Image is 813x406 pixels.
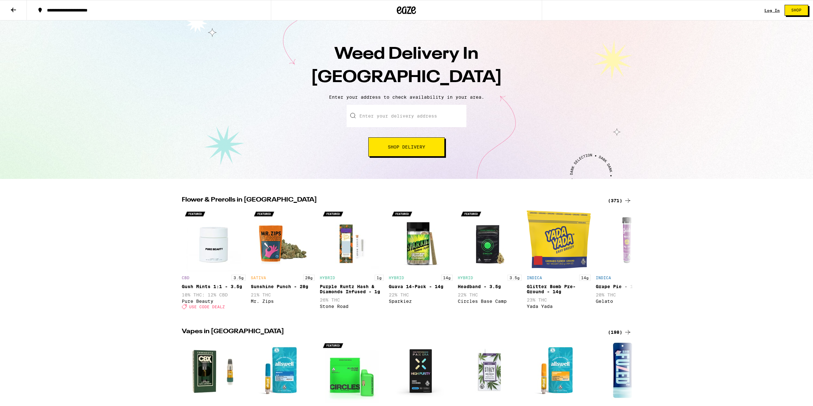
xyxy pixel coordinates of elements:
div: Gush Mints 1:1 - 3.5g [182,284,246,289]
img: STIIIZY - OG - King Louis XIII - 0.5g [458,339,522,403]
button: Shop [785,5,808,16]
div: Gelato [596,299,660,304]
div: Mr. Zips [251,299,315,304]
p: HYBRID [458,276,473,280]
div: Pure Beauty [182,299,246,304]
p: 21% THC [251,292,315,297]
img: Sparkiez - Guava 14-Pack - 14g [389,208,453,272]
img: Yada Yada - Glitter Bomb Pre-Ground - 14g [527,208,591,272]
span: Shop [791,8,801,12]
img: Circles Base Camp - Grapefruit Glow Up AIO - 1g [320,339,384,403]
img: Stone Road - Purple Runtz Hash & Diamonds Infused - 1g [320,208,384,272]
p: 20% THC [596,292,660,297]
img: PAX - Pax High Purity: GMO Cookies - 1g [389,339,453,403]
a: (198) [608,328,632,336]
a: Shop [780,5,813,16]
div: Open page for Grape Pie - 1g from Gelato [596,208,660,312]
div: Purple Runtz Hash & Diamonds Infused - 1g [320,284,384,294]
div: Guava 14-Pack - 14g [389,284,453,289]
img: Cannabiotix - Tropicanna Live Resin - 0.5g [182,339,246,403]
p: 14g [441,275,453,281]
p: 22% THC [389,292,453,297]
p: 10% THC: 12% CBD [182,292,246,297]
div: Sparkiez [389,299,453,304]
div: Glitter Bomb Pre-Ground - 14g [527,284,591,294]
input: Enter your delivery address [347,105,466,127]
img: Pure Beauty - Gush Mints 1:1 - 3.5g [182,208,246,272]
div: Open page for Sunshine Punch - 28g from Mr. Zips [251,208,315,312]
p: 3.5g [508,275,522,281]
button: Shop Delivery [368,137,445,157]
img: Gelato - Grape Pie - 1g [596,208,660,272]
img: Mr. Zips - Sunshine Punch - 28g [251,208,315,272]
div: Grape Pie - 1g [596,284,660,289]
div: Headband - 3.5g [458,284,522,289]
h2: Flower & Prerolls in [GEOGRAPHIC_DATA] [182,197,600,204]
div: Yada Yada [527,304,591,309]
p: SATIVA [251,276,266,280]
div: Open page for Purple Runtz Hash & Diamonds Infused - 1g from Stone Road [320,208,384,312]
div: Circles Base Camp [458,299,522,304]
div: Open page for Guava 14-Pack - 14g from Sparkiez [389,208,453,312]
p: 22% THC [458,292,522,297]
p: 3.5g [232,275,246,281]
span: [GEOGRAPHIC_DATA] [311,69,502,86]
img: Circles Base Camp - Headband - 3.5g [458,208,522,272]
h1: Weed Delivery In [295,43,518,89]
p: HYBRID [389,276,404,280]
div: Open page for Glitter Bomb Pre-Ground - 14g from Yada Yada [527,208,591,312]
img: Allswell - Strawberry Cough - 1g [527,339,591,403]
p: 14g [579,275,591,281]
h2: Vapes in [GEOGRAPHIC_DATA] [182,328,600,336]
img: Allswell - Biscotti - 1g [251,339,315,403]
p: 28g [303,275,315,281]
div: Sunshine Punch - 28g [251,284,315,289]
p: INDICA [527,276,542,280]
p: CBD [182,276,189,280]
span: USE CODE DEALZ [189,304,225,309]
a: Log In [764,8,780,12]
span: Shop Delivery [388,145,425,149]
p: HYBRID [320,276,335,280]
div: Open page for Gush Mints 1:1 - 3.5g from Pure Beauty [182,208,246,312]
div: Open page for Headband - 3.5g from Circles Base Camp [458,208,522,312]
p: 23% THC [527,297,591,303]
p: 26% THC [320,297,384,303]
img: Fuzed - Blueberry Galaxy AIO - 1g [596,339,660,403]
a: (371) [608,197,632,204]
p: INDICA [596,276,611,280]
p: Enter your address to check availability in your area. [6,95,807,100]
p: 1g [375,275,384,281]
div: Stone Road [320,304,384,309]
